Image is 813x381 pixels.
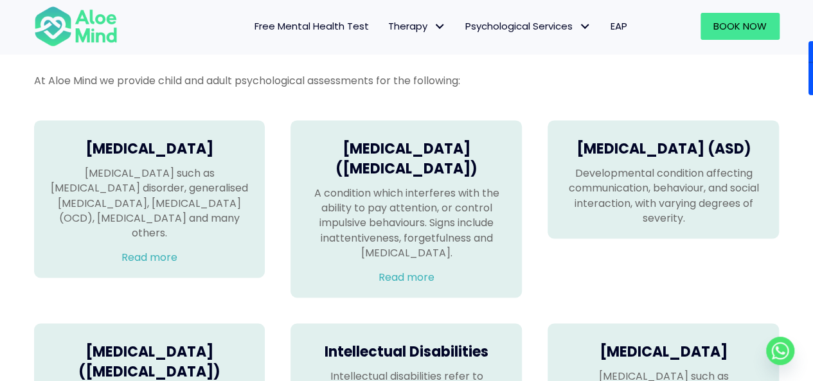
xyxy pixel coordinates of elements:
[601,13,637,40] a: EAP
[465,19,591,33] span: Psychological Services
[34,73,780,88] p: At Aloe Mind we provide child and adult psychological assessments for the following:
[47,166,253,240] p: [MEDICAL_DATA] such as [MEDICAL_DATA] disorder, generalised [MEDICAL_DATA], [MEDICAL_DATA] (OCD),...
[611,19,627,33] span: EAP
[134,13,637,40] nav: Menu
[245,13,379,40] a: Free Mental Health Test
[47,139,253,159] h4: [MEDICAL_DATA]
[431,17,449,36] span: Therapy: submenu
[766,337,794,365] a: Whatsapp
[560,342,766,362] h4: [MEDICAL_DATA]
[560,139,766,159] h4: [MEDICAL_DATA] (ASD)
[576,17,594,36] span: Psychological Services: submenu
[303,342,509,362] h4: Intellectual Disabilities
[303,186,509,260] p: A condition which interferes with the ability to pay attention, or control impulsive behaviours. ...
[34,5,118,48] img: Aloe mind Logo
[379,13,456,40] a: TherapyTherapy: submenu
[255,19,369,33] span: Free Mental Health Test
[388,19,446,33] span: Therapy
[121,250,177,265] a: Read more
[701,13,780,40] a: Book Now
[303,139,509,179] h4: [MEDICAL_DATA] ([MEDICAL_DATA])
[456,13,601,40] a: Psychological ServicesPsychological Services: submenu
[560,166,766,226] p: Developmental condition affecting communication, behaviour, and social interaction, with varying ...
[713,19,767,33] span: Book Now
[379,270,434,285] a: Read more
